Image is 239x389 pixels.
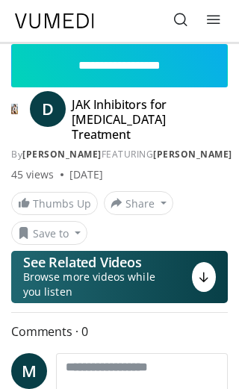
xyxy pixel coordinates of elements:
[22,148,102,161] a: [PERSON_NAME]
[23,270,170,299] span: Browse more videos while you listen
[23,255,170,270] p: See Related Videos
[11,167,55,182] span: 45 views
[11,322,228,341] span: Comments 0
[11,251,228,303] button: See Related Videos Browse more videos while you listen
[69,167,103,182] div: [DATE]
[153,148,232,161] a: [PERSON_NAME]
[30,91,66,127] a: D
[11,148,228,161] div: By FEATURING
[11,97,18,121] img: Dr. Diana Girnita
[72,97,222,142] h4: JAK Inhibitors for [MEDICAL_DATA] Treatment
[104,191,173,215] button: Share
[11,353,47,389] a: M
[15,13,94,28] img: VuMedi Logo
[11,221,87,245] button: Save to
[11,192,98,215] a: Thumbs Up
